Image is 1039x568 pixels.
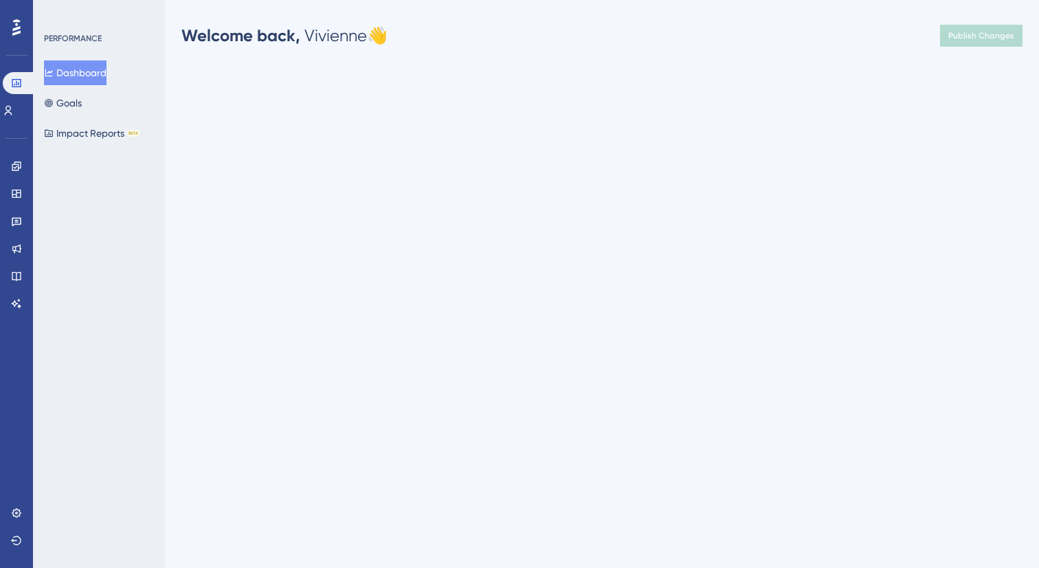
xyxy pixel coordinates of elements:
span: Welcome back, [181,25,300,45]
button: Publish Changes [940,25,1023,47]
span: Publish Changes [948,30,1014,41]
div: BETA [127,130,139,137]
button: Goals [44,91,82,115]
div: Vivienne 👋 [181,25,388,47]
button: Impact ReportsBETA [44,121,139,146]
button: Dashboard [44,60,107,85]
div: PERFORMANCE [44,33,102,44]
